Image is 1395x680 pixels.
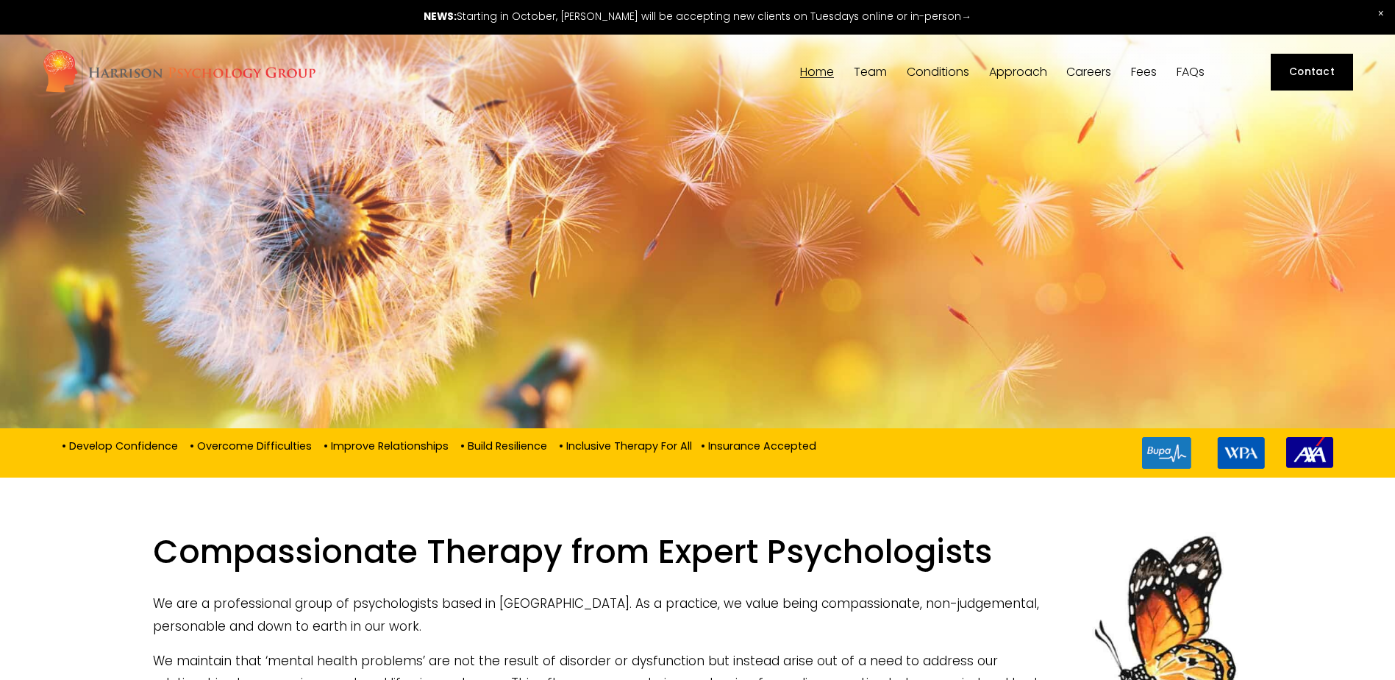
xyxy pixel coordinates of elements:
h1: Compassionate Therapy from Expert Psychologists [153,532,1241,581]
a: folder dropdown [854,65,887,79]
a: folder dropdown [907,65,969,79]
p: We are a professional group of psychologists based in [GEOGRAPHIC_DATA]. As a practice, we value ... [153,592,1241,637]
a: folder dropdown [989,65,1047,79]
a: Careers [1066,65,1111,79]
span: Team [854,66,887,78]
p: • Develop Confidence • Overcome Difficulties • Improve Relationships • Build Resilience • Inclusi... [62,437,816,453]
img: Harrison Psychology Group [42,49,316,96]
a: FAQs [1177,65,1205,79]
a: Fees [1131,65,1157,79]
span: Conditions [907,66,969,78]
a: Home [800,65,834,79]
span: Approach [989,66,1047,78]
a: Contact [1271,54,1353,91]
